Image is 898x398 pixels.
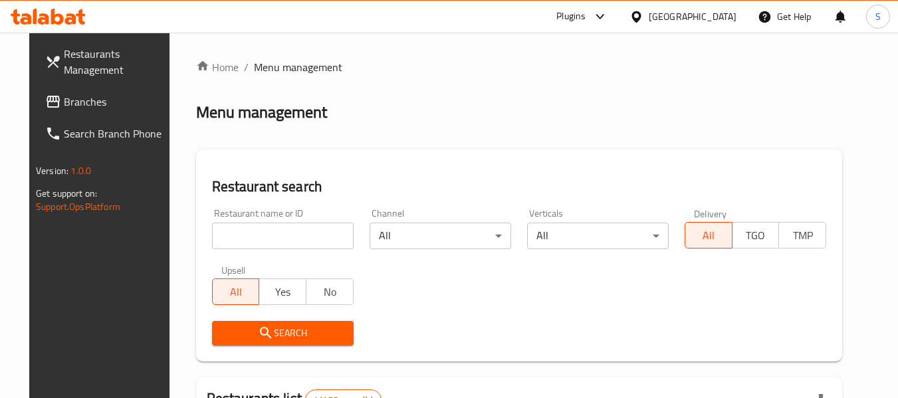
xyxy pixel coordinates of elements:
[649,9,736,24] div: [GEOGRAPHIC_DATA]
[556,9,586,25] div: Plugins
[694,209,727,218] label: Delivery
[212,321,354,346] button: Search
[875,9,881,24] span: S
[218,282,255,302] span: All
[312,282,348,302] span: No
[64,94,169,110] span: Branches
[784,226,821,245] span: TMP
[685,222,732,249] button: All
[196,102,327,123] h2: Menu management
[196,59,239,75] a: Home
[306,278,354,305] button: No
[196,59,842,75] nav: breadcrumb
[370,223,511,249] div: All
[527,223,669,249] div: All
[212,223,354,249] input: Search for restaurant name or ID..
[70,162,91,179] span: 1.0.0
[36,162,68,179] span: Version:
[35,118,179,149] a: Search Branch Phone
[691,226,727,245] span: All
[221,265,246,274] label: Upsell
[259,278,306,305] button: Yes
[36,198,120,215] a: Support.OpsPlatform
[223,325,343,342] span: Search
[244,59,249,75] li: /
[212,177,826,197] h2: Restaurant search
[732,222,780,249] button: TGO
[64,126,169,142] span: Search Branch Phone
[64,46,169,78] span: Restaurants Management
[35,38,179,86] a: Restaurants Management
[36,185,97,202] span: Get support on:
[738,226,774,245] span: TGO
[254,59,342,75] span: Menu management
[212,278,260,305] button: All
[35,86,179,118] a: Branches
[778,222,826,249] button: TMP
[265,282,301,302] span: Yes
